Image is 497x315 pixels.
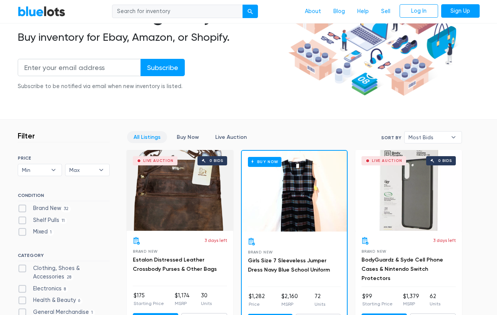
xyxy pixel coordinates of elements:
h2: Buy inventory for Ebay, Amazon, or Shopify. [18,31,286,44]
b: ▾ [45,164,62,176]
p: MSRP [175,300,190,307]
li: $1,282 [249,292,265,308]
span: 32 [61,206,71,212]
div: Subscribe to be notified via email when new inventory is listed. [18,82,185,91]
div: Live Auction [372,159,402,163]
span: Most Bids [408,132,447,143]
span: 11 [59,218,67,224]
a: BodyGuardz & Syde Cell Phone Cases & Nintendo Switch Protectors [361,257,443,282]
a: Live Auction [209,131,253,143]
li: $1,174 [175,292,190,307]
a: BlueLots [18,6,65,17]
p: Starting Price [362,300,393,307]
span: Min [22,164,47,176]
a: Live Auction 0 bids [355,150,462,231]
li: 30 [201,292,212,307]
p: 3 days left [204,237,227,244]
label: Health & Beauty [18,296,83,305]
a: Sell [375,4,397,19]
label: Clothing, Shoes & Accessories [18,264,110,281]
p: Units [430,300,440,307]
label: Brand New [18,204,71,213]
p: MSRP [403,300,419,307]
li: 72 [315,292,325,308]
a: Buy Now [170,131,206,143]
h6: Buy Now [248,157,281,167]
p: MSRP [281,301,298,308]
span: Max [69,164,95,176]
div: 0 bids [209,159,223,163]
input: Enter your email address [18,59,141,76]
a: All Listings [127,131,167,143]
a: Buy Now [242,151,347,232]
span: 28 [64,274,74,280]
li: $175 [134,292,164,307]
a: Girls Size 7 Sleeveless Jumper Dress Navy Blue School Uniform [248,257,330,273]
input: Subscribe [141,59,185,76]
a: About [299,4,327,19]
p: Units [201,300,212,307]
p: 3 days left [433,237,456,244]
a: Live Auction 0 bids [127,150,233,231]
label: Electronics [18,285,69,293]
li: $2,160 [281,292,298,308]
span: Brand New [133,249,158,253]
li: $1,379 [403,292,419,308]
span: Brand New [361,249,387,253]
a: Help [351,4,375,19]
li: 62 [430,292,440,308]
h6: CONDITION [18,193,110,201]
p: Starting Price [134,300,164,307]
div: 0 bids [438,159,452,163]
div: Live Auction [143,159,174,163]
a: Log In [400,4,438,18]
span: 8 [62,286,69,292]
p: Units [315,301,325,308]
li: $99 [362,292,393,308]
span: 1 [48,230,54,236]
h6: CATEGORY [18,253,110,261]
input: Search for inventory [112,5,243,18]
p: Price [249,301,265,308]
span: 6 [76,298,83,304]
a: Sign Up [441,4,480,18]
label: Mixed [18,228,54,236]
label: Shelf Pulls [18,216,67,225]
a: Blog [327,4,351,19]
label: Sort By [381,134,401,141]
a: Estalon Distressed Leather Crossbody Purses & Other Bags [133,257,217,272]
span: Brand New [248,250,273,254]
h6: PRICE [18,155,110,161]
b: ▾ [445,132,462,143]
b: ▾ [93,164,109,176]
h3: Filter [18,131,35,140]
